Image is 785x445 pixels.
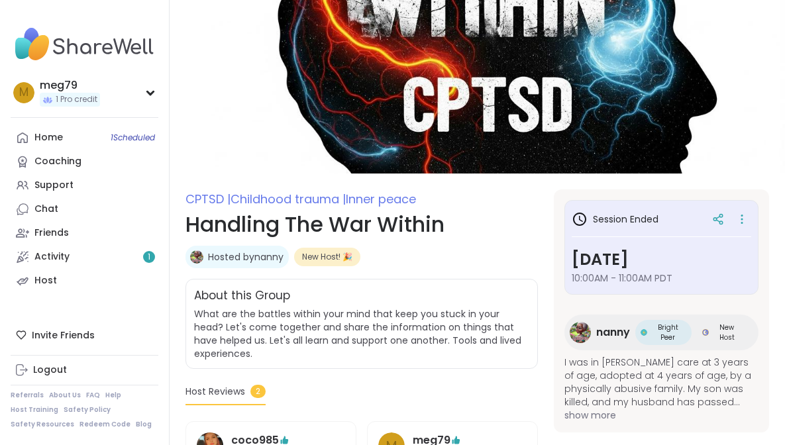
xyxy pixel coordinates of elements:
div: Friends [34,226,69,240]
a: Host [11,269,158,293]
h3: [DATE] [572,248,751,272]
span: Inner peace [346,191,416,207]
a: Chat [11,197,158,221]
div: Host [34,274,57,287]
a: Hosted bynanny [208,250,284,264]
h1: Handling The War Within [185,209,538,240]
a: Host Training [11,405,58,415]
a: Friends [11,221,158,245]
span: m [19,84,28,101]
span: Childhood trauma | [231,191,346,207]
div: Support [34,179,74,192]
a: FAQ [86,391,100,400]
img: nanny [190,250,203,264]
span: 1 Pro credit [56,94,97,105]
a: Logout [11,358,158,382]
a: Coaching [11,150,158,173]
a: Safety Resources [11,420,74,429]
a: Activity1 [11,245,158,269]
span: 1 [148,252,150,263]
span: 1 Scheduled [111,132,155,143]
a: Safety Policy [64,405,111,415]
div: meg79 [40,78,100,93]
a: nannynannyBright PeerBright PeerNew HostNew Host [564,315,759,350]
div: New Host! 🎉 [294,248,360,266]
div: Home [34,131,63,144]
span: What are the battles within your mind that keep you stuck in your head? Let's come together and s... [194,307,529,360]
a: Redeem Code [79,420,131,429]
a: About Us [49,391,81,400]
span: 10:00AM - 11:00AM PDT [572,272,751,285]
div: Chat [34,203,58,216]
a: Support [11,173,158,197]
span: I was in [PERSON_NAME] care at 3 years of age, adopted at 4 years of age, by a physically abusive... [564,356,759,409]
span: show more [564,409,759,422]
h2: About this Group [194,287,290,305]
img: ShareWell Nav Logo [11,21,158,68]
div: Invite Friends [11,323,158,347]
span: 2 [250,385,266,398]
span: Host Reviews [185,385,245,399]
img: nanny [570,322,591,343]
a: Home1Scheduled [11,126,158,150]
span: CPTSD | [185,191,231,207]
h3: Session Ended [572,211,658,227]
a: Blog [136,420,152,429]
div: Logout [33,364,67,377]
a: Help [105,391,121,400]
span: New Host [711,322,743,342]
div: Coaching [34,155,81,168]
div: Activity [34,250,70,264]
img: Bright Peer [641,329,647,336]
span: nanny [596,324,630,340]
a: Referrals [11,391,44,400]
img: New Host [702,329,709,336]
span: Bright Peer [650,322,686,342]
